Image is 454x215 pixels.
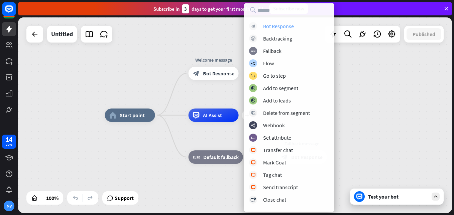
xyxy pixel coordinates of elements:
i: block_livechat [251,160,256,165]
i: block_livechat [251,173,256,177]
div: Welcome message [184,57,244,63]
div: Delete from segment [263,110,310,116]
div: Backtracking [263,35,292,42]
button: Open LiveChat chat widget [5,3,25,23]
div: Test your bot [368,193,428,200]
div: Bot Response [263,23,294,29]
div: Add to leads [263,97,291,104]
div: Add to segment [263,85,298,91]
i: block_add_to_segment [251,86,255,90]
i: home_2 [109,112,116,119]
span: Start point [120,112,145,119]
i: block_bot_response [193,70,200,77]
div: 3 [182,4,189,13]
i: block_add_to_segment [251,98,255,103]
button: Published [407,28,441,40]
a: 14 days [2,135,16,149]
i: block_set_attribute [251,136,255,140]
div: Webhook [263,122,285,129]
span: Support [115,193,134,203]
span: AI Assist [203,112,222,119]
i: block_bot_response [251,24,255,28]
div: days [6,142,12,147]
i: builder_tree [251,61,255,66]
i: webhooks [251,123,255,128]
div: Tag chat [263,171,282,178]
div: Flow [263,60,274,67]
i: block_delete_from_segment [251,111,255,115]
i: block_backtracking [251,37,255,41]
div: 14 [6,136,12,142]
i: block_goto [251,74,255,78]
div: Close chat [263,196,286,203]
i: block_fallback [251,49,255,53]
div: Set attribute [263,134,291,141]
div: 100% [44,193,61,203]
div: MV [4,201,14,211]
div: Go to step [263,72,286,79]
div: Subscribe in days to get your first month for $1 [153,4,264,13]
i: block_livechat [251,185,256,190]
i: block_fallback [193,154,200,160]
div: Send transcript [263,184,298,191]
div: Mark Goal [263,159,286,166]
div: Untitled [51,26,73,43]
span: Default fallback [203,154,239,160]
i: block_livechat [251,148,256,152]
div: Transfer chat [263,147,293,153]
div: Fallback [263,48,281,54]
i: block_close_chat [250,198,256,202]
span: Bot Response [203,70,234,77]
